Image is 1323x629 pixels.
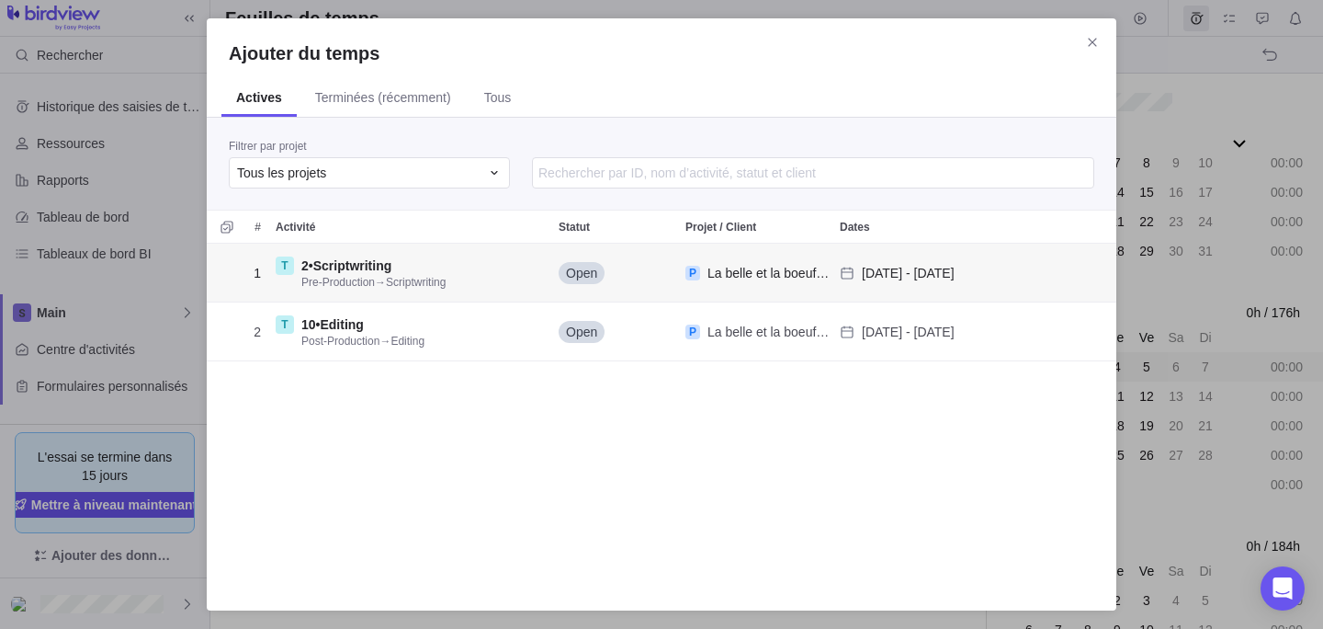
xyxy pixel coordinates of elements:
span: • [301,257,391,275]
span: 1 [254,264,261,282]
span: Activité [276,218,315,236]
span: Statut [559,218,590,236]
span: 10 Sep - 12 Sep [862,323,955,341]
div: Statut [551,303,678,361]
h2: Ajouter du temps [229,40,1094,66]
span: • [301,315,364,334]
span: Tous [484,88,512,107]
span: Editing [320,317,363,332]
div: Statut [551,211,678,243]
span: Mode de sélection [214,214,240,240]
span: Open [566,264,597,282]
span: 10 [301,317,316,332]
div: Projet / Client [678,303,832,361]
span: La belle et la boeuf - Pub TV [707,264,832,282]
div: Dates [832,303,1069,361]
span: Projet / Client [685,218,756,236]
span: → [301,334,424,349]
span: Terminées (récemment) [315,88,451,107]
span: 2 [254,323,261,341]
div: Activité [268,211,551,243]
span: Editing [390,335,424,348]
span: # [254,218,261,236]
span: Scriptwriting [386,276,446,289]
span: Open [566,323,597,341]
div: T [276,257,294,275]
span: Dates [840,218,870,236]
div: Filtrer par projet [229,139,510,157]
div: grid [207,244,1116,589]
div: T [276,315,294,334]
span: Pre-Production [301,276,375,289]
div: Activité [268,303,551,361]
span: Scriptwriting [313,258,392,273]
div: Statut [551,244,678,303]
span: Fermer [1080,29,1105,55]
div: Activité [268,244,551,303]
span: La belle et la boeuf - Pub TV [707,323,832,341]
div: Dates [832,211,1069,243]
div: Ajouter du temps [207,18,1116,611]
div: Projet / Client [678,244,832,303]
div: Projet / Client [678,211,832,243]
span: Actives [236,88,282,107]
div: P [685,325,700,339]
div: Open Intercom Messenger [1261,566,1305,611]
div: P [685,266,700,280]
span: → [301,275,446,290]
span: 2 [301,258,309,273]
input: Rechercher par ID, nom d’activité, statut et client [532,157,1094,189]
span: Tous les projets [237,164,326,182]
span: Post-Production [301,335,379,348]
span: 2 Sep - 5 Sep [862,264,955,282]
div: Dates [832,244,1069,303]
